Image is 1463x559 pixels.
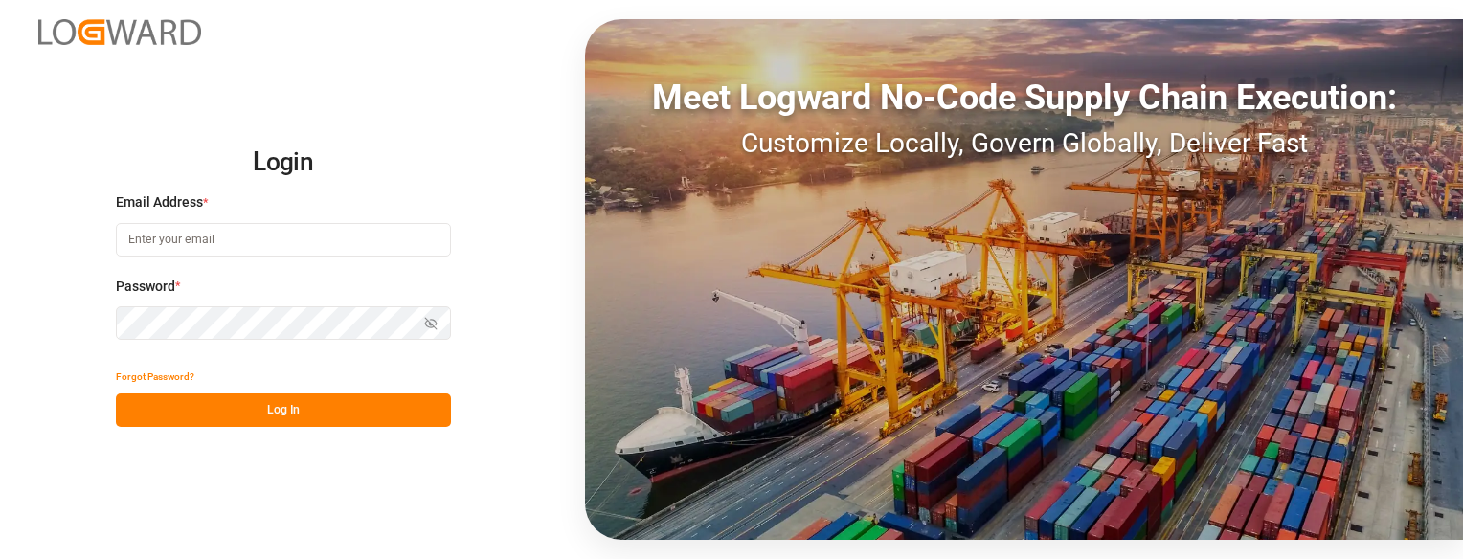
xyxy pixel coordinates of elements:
button: Forgot Password? [116,360,194,393]
input: Enter your email [116,223,451,257]
span: Email Address [116,192,203,212]
img: Logward_new_orange.png [38,19,201,45]
button: Log In [116,393,451,427]
span: Password [116,277,175,297]
div: Meet Logward No-Code Supply Chain Execution: [585,72,1463,123]
h2: Login [116,132,451,193]
div: Customize Locally, Govern Globally, Deliver Fast [585,123,1463,164]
